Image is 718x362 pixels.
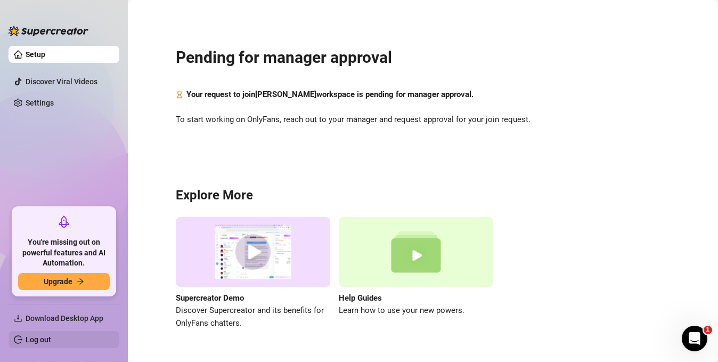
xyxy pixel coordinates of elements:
img: logo-BBDzfeDw.svg [9,26,88,36]
a: Setup [26,50,45,59]
button: Upgradearrow-right [18,273,110,290]
span: download [14,314,22,323]
span: rocket [58,215,70,228]
strong: Help Guides [339,293,382,303]
a: Settings [26,99,54,107]
span: Learn how to use your new powers. [339,304,493,317]
strong: Your request to join [PERSON_NAME] workspace is pending for manager approval. [186,90,474,99]
a: Supercreator DemoDiscover Supercreator and its benefits for OnlyFans chatters. [176,217,330,329]
a: Help GuidesLearn how to use your new powers. [339,217,493,329]
span: You're missing out on powerful features and AI Automation. [18,237,110,269]
span: Discover Supercreator and its benefits for OnlyFans chatters. [176,304,330,329]
iframe: Intercom live chat [682,326,707,351]
span: hourglass [176,89,183,101]
h3: Explore More [176,187,670,204]
h2: Pending for manager approval [176,47,670,68]
img: supercreator demo [176,217,330,287]
span: arrow-right [77,278,84,285]
a: Discover Viral Videos [26,77,97,86]
a: Log out [26,335,51,344]
span: To start working on OnlyFans, reach out to your manager and request approval for your join request. [176,114,670,126]
span: Upgrade [44,277,72,286]
strong: Supercreator Demo [176,293,244,303]
img: help guides [339,217,493,287]
span: Download Desktop App [26,314,103,323]
span: 1 [704,326,712,334]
